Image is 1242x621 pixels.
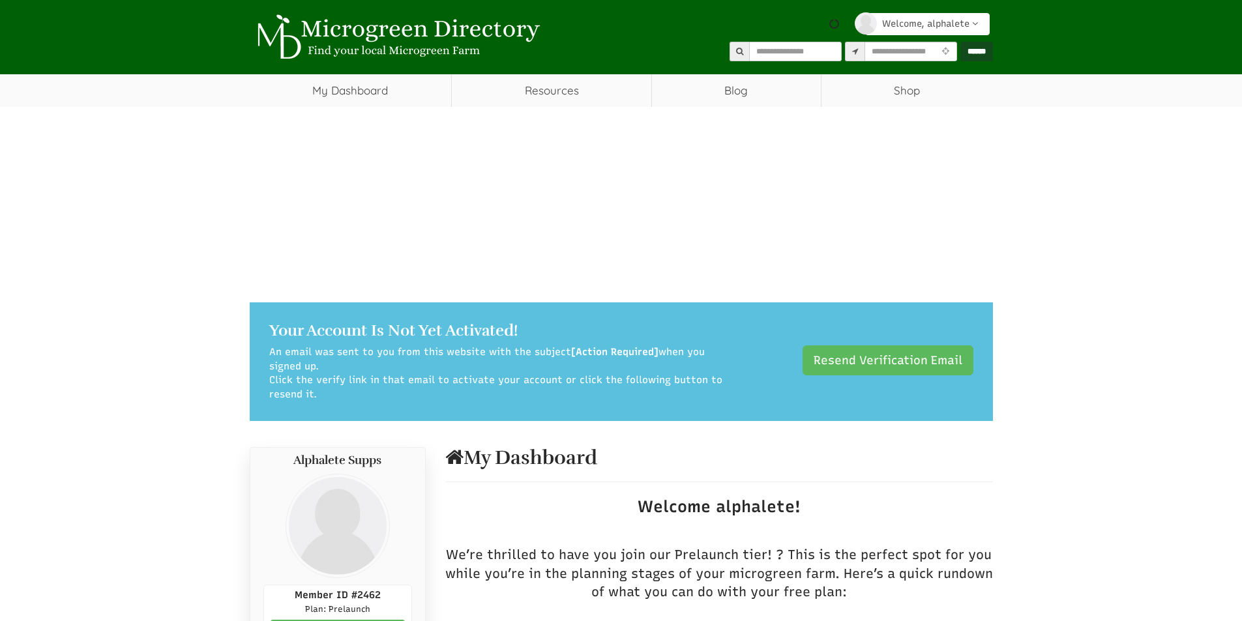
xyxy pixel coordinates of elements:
span: Welcome alphalete! [638,497,801,516]
a: Blog [652,74,821,107]
span: Plan: Prelaunch [305,604,370,614]
img: profile profile holder [286,474,390,578]
a: Resend Verification Email [803,345,973,375]
span: Click the verify link in that email to activate your account or click the following button to res... [269,373,729,401]
img: profile profile holder [855,12,877,35]
img: Microgreen Directory [250,14,543,60]
a: Welcome, alphalete [865,13,990,35]
h3: Your Account Is Not Yet Activated! [269,322,973,339]
h1: My Dashboard [445,447,993,469]
span: Member ID #2462 [295,589,381,601]
a: My Dashboard [250,74,452,107]
b: [Action Required] [571,346,658,358]
h4: alphalete supps [263,454,412,467]
iframe: Advertisement [230,113,1013,296]
i: Use Current Location [939,48,953,56]
p: An email was sent to you from this website with the subject when you signed up. [269,345,739,401]
span: We’re thrilled to have you join our Prelaunch tier! ? This is the perfect spot for you while you’... [445,547,993,599]
a: Resources [452,74,651,107]
a: Shop [821,74,993,107]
